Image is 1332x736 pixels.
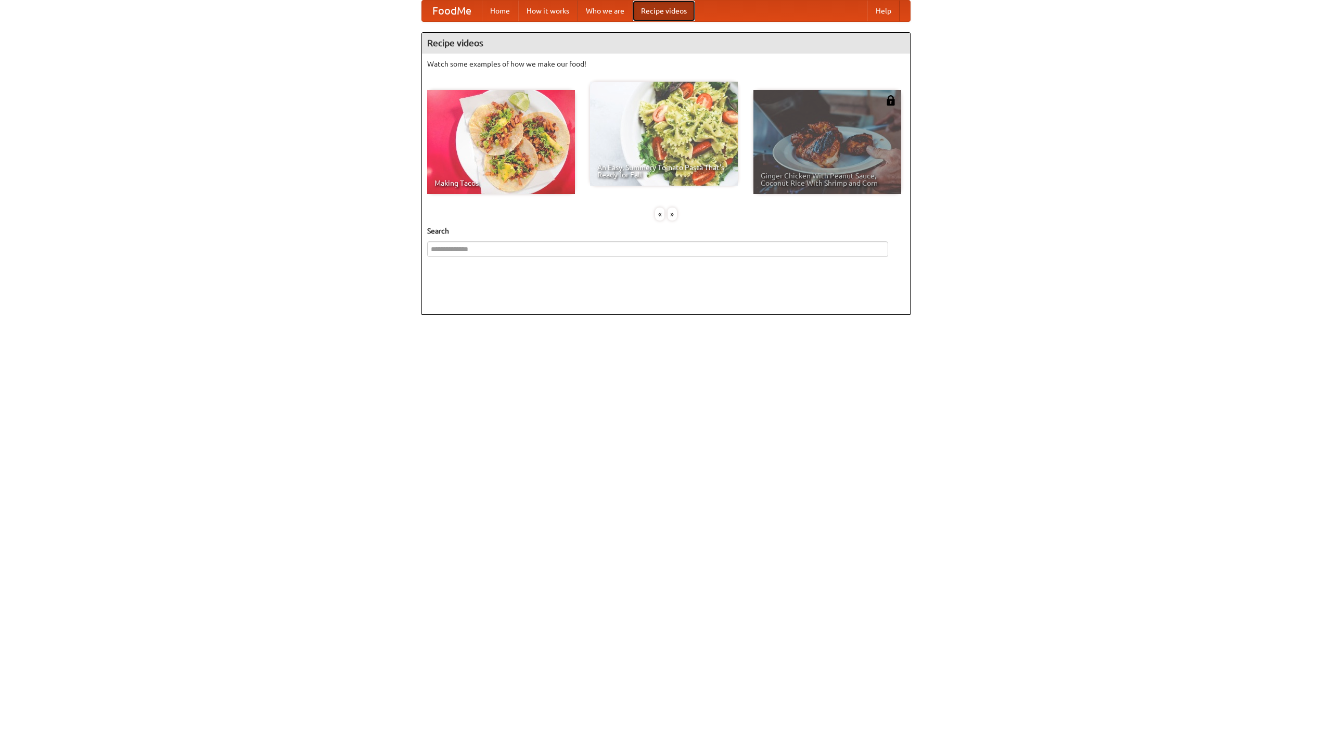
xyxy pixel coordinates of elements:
span: Making Tacos [434,179,568,187]
div: » [668,208,677,221]
a: Help [867,1,900,21]
a: FoodMe [422,1,482,21]
p: Watch some examples of how we make our food! [427,59,905,69]
a: Recipe videos [633,1,695,21]
div: « [655,208,664,221]
a: An Easy, Summery Tomato Pasta That's Ready for Fall [590,82,738,186]
h5: Search [427,226,905,236]
a: How it works [518,1,578,21]
a: Making Tacos [427,90,575,194]
a: Who we are [578,1,633,21]
img: 483408.png [886,95,896,106]
span: An Easy, Summery Tomato Pasta That's Ready for Fall [597,164,731,178]
a: Home [482,1,518,21]
h4: Recipe videos [422,33,910,54]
